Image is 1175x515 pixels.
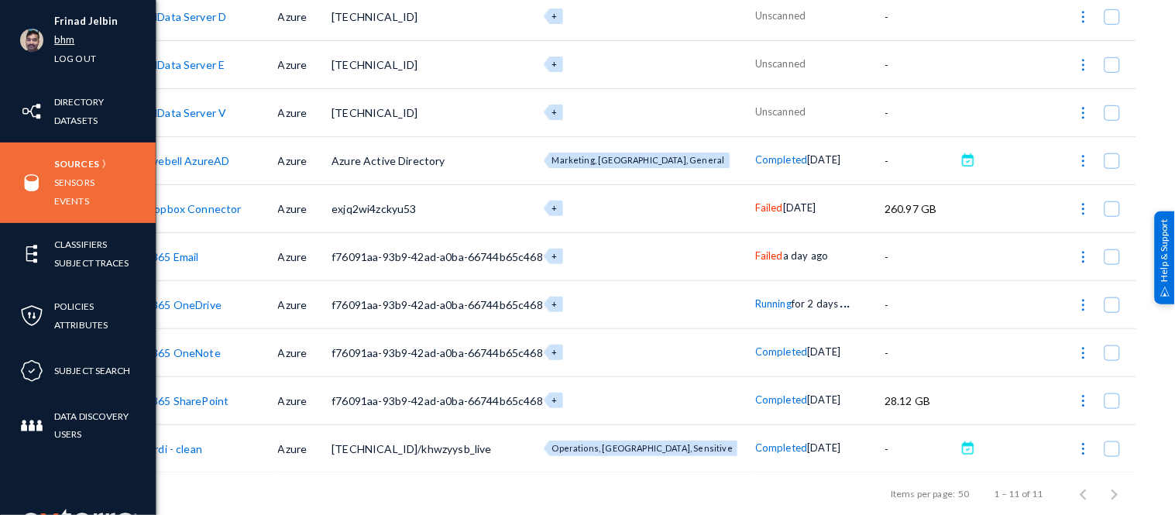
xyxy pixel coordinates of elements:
[20,359,43,383] img: icon-compliance.svg
[332,394,543,407] span: f76091aa-93b9-42ad-a0ba-66744b65c468
[1068,478,1099,509] button: Previous page
[278,424,332,472] td: Azure
[792,297,839,310] span: for 2 days
[143,106,226,119] a: BHData Server V
[885,232,956,280] td: -
[1076,105,1091,121] img: icon-more.svg
[332,346,543,359] span: f76091aa-93b9-42ad-a0ba-66744b65c468
[885,424,956,472] td: -
[808,441,841,454] span: [DATE]
[755,345,807,358] span: Completed
[278,136,332,184] td: Azure
[1076,9,1091,25] img: icon-more.svg
[552,59,558,69] span: +
[54,235,107,253] a: Classifiers
[20,414,43,438] img: icon-members.svg
[54,173,94,191] a: Sensors
[278,88,332,136] td: Azure
[755,9,806,22] span: Unscanned
[54,155,99,173] a: Sources
[143,154,230,167] a: Divebell AzureAD
[332,442,491,455] span: [TECHNICAL_ID]/khwzyysb_live
[552,11,558,21] span: +
[1076,57,1091,73] img: icon-more.svg
[332,58,417,71] span: [TECHNICAL_ID]
[1099,478,1130,509] button: Next page
[783,249,828,262] span: a day ago
[54,254,129,272] a: Subject Traces
[1076,345,1091,361] img: icon-more.svg
[54,192,89,210] a: Events
[995,486,1043,500] div: 1 – 11 of 11
[54,316,108,334] a: Attributes
[143,58,225,71] a: BHData Server E
[332,10,417,23] span: [TECHNICAL_ID]
[808,153,841,166] span: [DATE]
[332,154,445,167] span: Azure Active Directory
[1076,297,1091,313] img: icon-more.svg
[1160,287,1170,297] img: help_support.svg
[755,441,807,454] span: Completed
[332,250,543,263] span: f76091aa-93b9-42ad-a0ba-66744b65c468
[54,31,74,49] a: bhm
[885,184,956,232] td: 260.97 GB
[755,105,806,118] span: Unscanned
[143,202,242,215] a: Dropbox Connector
[843,292,847,311] span: .
[552,299,558,309] span: +
[755,297,792,310] span: Running
[20,242,43,266] img: icon-elements.svg
[755,57,806,70] span: Unscanned
[54,297,94,315] a: Policies
[1076,249,1091,265] img: icon-more.svg
[783,201,816,214] span: [DATE]
[54,12,119,31] li: Frinad Jelbin
[885,40,956,88] td: -
[552,155,725,165] span: Marketing, [GEOGRAPHIC_DATA], General
[552,443,733,453] span: Operations, [GEOGRAPHIC_DATA], Sensitive
[552,347,558,357] span: +
[840,292,843,311] span: .
[54,112,98,129] a: Datasets
[755,393,807,406] span: Completed
[808,393,841,406] span: [DATE]
[552,107,558,117] span: +
[891,486,955,500] div: Items per page:
[54,407,156,443] a: Data Discovery Users
[1076,441,1091,457] img: icon-more.svg
[278,40,332,88] td: Azure
[755,201,783,214] span: Failed
[143,298,222,311] a: O365 OneDrive
[1076,153,1091,169] img: icon-more.svg
[885,88,956,136] td: -
[143,250,199,263] a: O365 Email
[885,376,956,424] td: 28.12 GB
[332,298,543,311] span: f76091aa-93b9-42ad-a0ba-66744b65c468
[332,106,417,119] span: [TECHNICAL_ID]
[847,292,850,311] span: .
[54,93,104,111] a: Directory
[54,50,96,67] a: Log out
[755,249,783,262] span: Failed
[20,304,43,328] img: icon-policies.svg
[143,10,226,23] a: BHData Server D
[278,280,332,328] td: Azure
[1076,393,1091,409] img: icon-more.svg
[278,232,332,280] td: Azure
[143,346,221,359] a: O365 OneNote
[552,395,558,405] span: +
[332,202,416,215] span: exjq2wi4zckyu53
[1155,211,1175,304] div: Help & Support
[278,376,332,424] td: Azure
[552,203,558,213] span: +
[885,280,956,328] td: -
[278,184,332,232] td: Azure
[552,251,558,261] span: +
[755,153,807,166] span: Completed
[808,345,841,358] span: [DATE]
[20,29,43,52] img: ACg8ocK1ZkZ6gbMmCU1AeqPIsBvrTWeY1xNXvgxNjkUXxjcqAiPEIvU=s96-c
[143,394,228,407] a: O365 SharePoint
[54,362,131,379] a: Subject Search
[20,100,43,123] img: icon-inventory.svg
[959,486,970,500] div: 50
